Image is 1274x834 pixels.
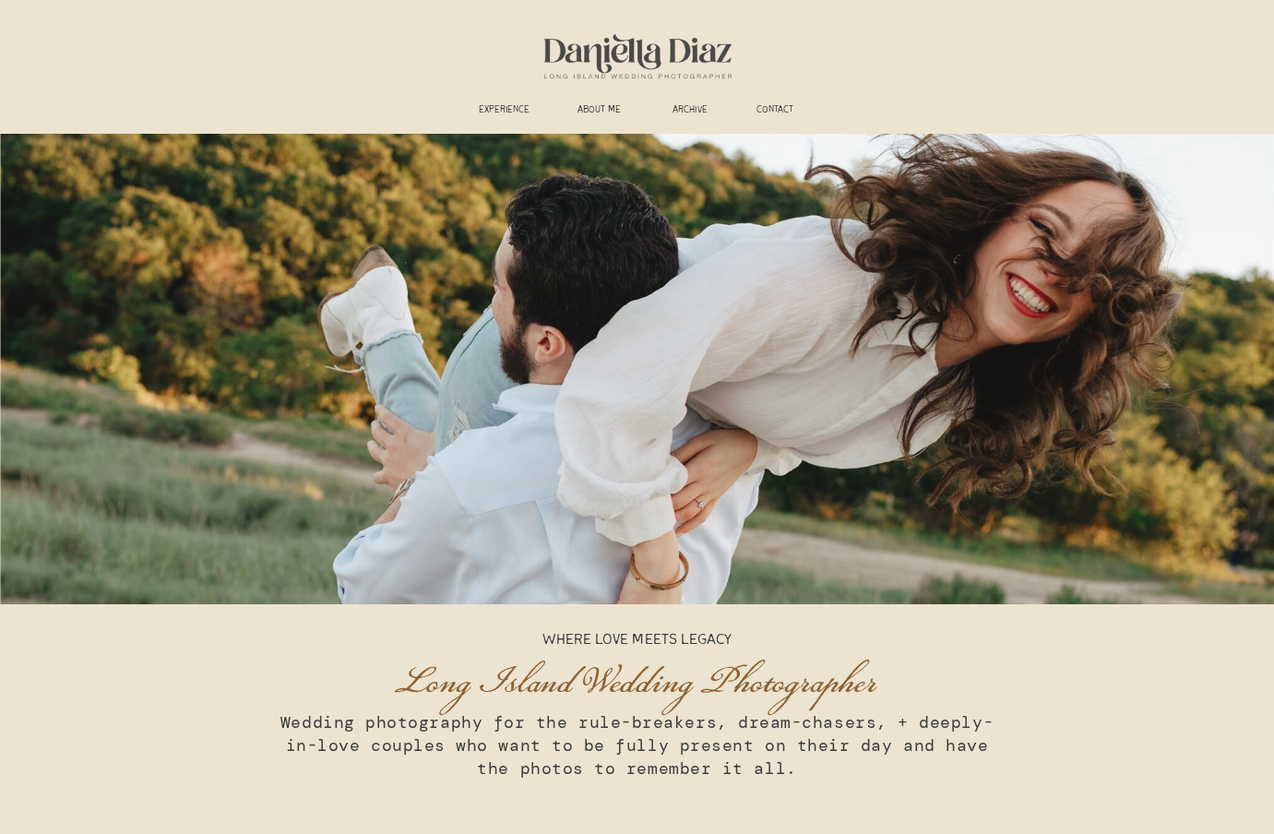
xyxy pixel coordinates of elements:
a: ABOUT ME [566,104,634,118]
p: Where Love Meets Legacy [499,631,776,651]
a: ARCHIVE [661,104,720,118]
h1: Long Island Wedding Photographer [282,658,993,699]
a: CONTACT [746,104,804,118]
a: experience [470,104,539,118]
h3: Wedding photography for the rule-breakers, dream-chasers, + deeply-in-love couples who want to be... [267,711,1008,782]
